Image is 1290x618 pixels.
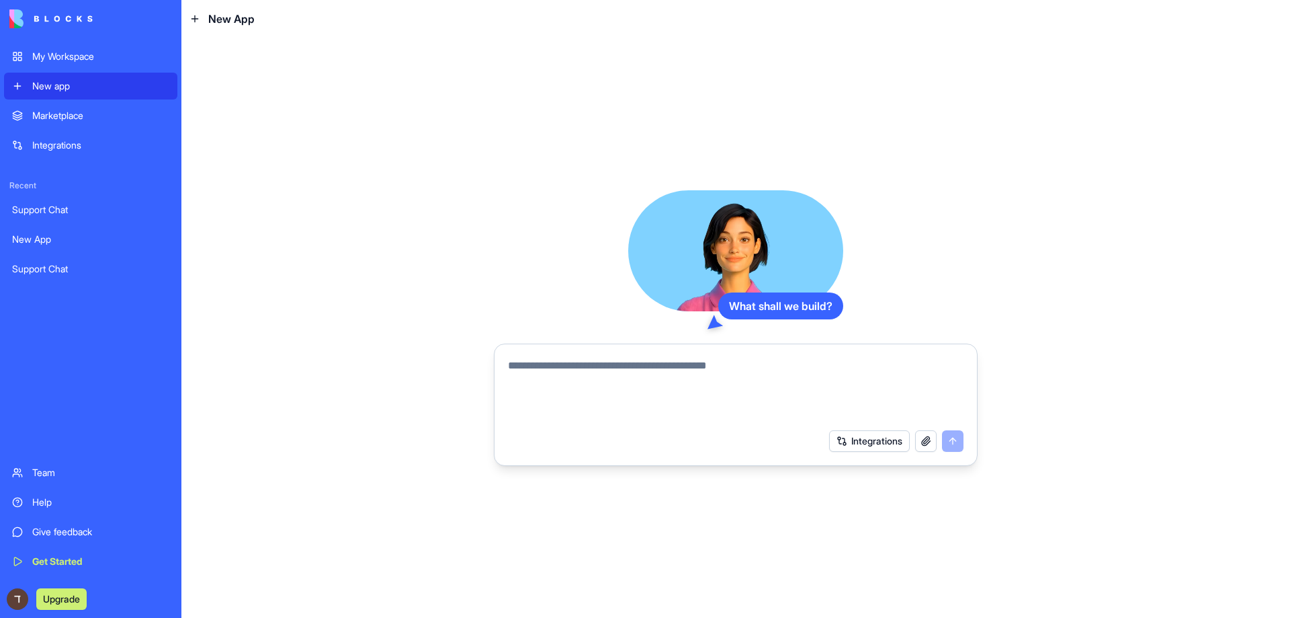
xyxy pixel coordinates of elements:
div: Integrations [32,139,169,152]
div: My Workspace [32,50,169,63]
div: Support Chat [12,203,169,217]
span: Recent [4,180,177,191]
div: What shall we build? [718,293,843,319]
a: Integrations [4,132,177,159]
a: My Workspace [4,43,177,70]
a: Help [4,489,177,516]
a: Support Chat [4,256,177,282]
a: Support Chat [4,196,177,223]
a: Marketplace [4,102,177,129]
div: New app [32,79,169,93]
a: Give feedback [4,518,177,545]
a: Get Started [4,548,177,575]
a: New app [4,73,177,100]
img: ACg8ocK6-HCFhYZYZXS4j9vxc9fvCo-snIC4PGomg_KXjjGNFaHNxw=s96-c [7,588,28,610]
span: New App [208,11,255,27]
div: New App [12,233,169,246]
a: Team [4,459,177,486]
div: Help [32,496,169,509]
div: Give feedback [32,525,169,539]
button: Upgrade [36,588,87,610]
div: Marketplace [32,109,169,122]
div: Team [32,466,169,479]
img: logo [9,9,93,28]
div: Support Chat [12,262,169,276]
div: Get Started [32,555,169,568]
button: Integrations [829,430,910,452]
a: Upgrade [36,592,87,605]
a: New App [4,226,177,253]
